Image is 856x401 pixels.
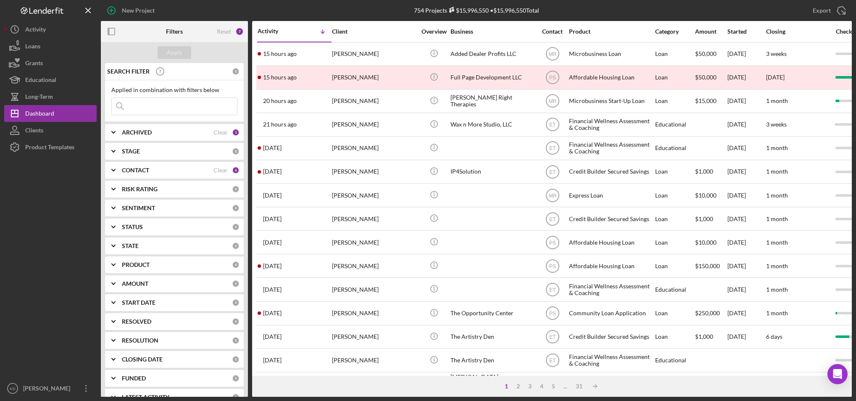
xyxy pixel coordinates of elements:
[727,43,765,65] div: [DATE]
[695,66,727,89] div: $50,000
[695,239,716,246] span: $10,000
[655,278,694,301] div: Educational
[263,98,297,104] time: 2025-10-06 17:48
[122,186,158,193] b: RISK RATING
[4,122,97,139] a: Clients
[4,139,97,156] button: Product Templates
[804,2,852,19] button: Export
[655,326,694,348] div: Loan
[569,113,653,136] div: Financial Wellness Assessment & Coaching
[569,90,653,112] div: Microbusiness Start-Up Loan
[232,166,240,174] div: 6
[549,358,556,364] text: ET
[727,137,765,159] div: [DATE]
[727,278,765,301] div: [DATE]
[766,168,788,175] time: 1 month
[332,349,416,372] div: [PERSON_NAME]
[4,21,97,38] a: Activity
[655,255,694,277] div: Loan
[263,74,297,81] time: 2025-10-06 21:59
[695,262,720,269] span: $150,000
[695,309,720,317] span: $250,000
[727,326,765,348] div: [DATE]
[447,7,489,14] div: $15,996,550
[166,28,183,35] b: Filters
[332,326,416,348] div: [PERSON_NAME]
[25,21,46,40] div: Activity
[813,2,831,19] div: Export
[232,148,240,155] div: 0
[569,161,653,183] div: Credit Builder Secured Savings
[450,302,535,324] div: The Opportunity Center
[569,255,653,277] div: Affordable Housing Loan
[418,28,450,35] div: Overview
[332,302,416,324] div: [PERSON_NAME]
[122,2,155,19] div: New Project
[727,184,765,206] div: [DATE]
[25,122,43,141] div: Clients
[122,205,155,211] b: SENTIMENT
[548,383,559,390] div: 5
[232,375,240,382] div: 0
[213,167,228,174] div: Clear
[549,216,556,222] text: ET
[263,239,282,246] time: 2025-10-04 01:07
[158,46,191,59] button: Apply
[766,121,787,128] time: 3 weeks
[263,263,282,269] time: 2025-10-02 17:27
[263,192,282,199] time: 2025-10-04 20:57
[766,262,788,269] time: 1 month
[549,122,556,128] text: ET
[766,50,787,57] time: 3 weeks
[569,28,653,35] div: Product
[537,28,568,35] div: Contact
[25,139,74,158] div: Product Templates
[232,242,240,250] div: 0
[122,224,143,230] b: STATUS
[695,28,727,35] div: Amount
[263,121,297,128] time: 2025-10-06 16:10
[727,66,765,89] div: [DATE]
[4,105,97,122] button: Dashboard
[122,375,146,382] b: FUNDED
[4,71,97,88] button: Educational
[695,215,713,222] span: $1,000
[332,28,416,35] div: Client
[827,364,848,384] div: Open Intercom Messenger
[766,144,788,151] time: 1 month
[727,373,765,395] div: [DATE]
[10,386,15,391] text: KD
[4,55,97,71] button: Grants
[655,137,694,159] div: Educational
[332,66,416,89] div: [PERSON_NAME]
[655,66,694,89] div: Loan
[655,302,694,324] div: Loan
[569,66,653,89] div: Affordable Housing Loan
[332,43,416,65] div: [PERSON_NAME]
[727,302,765,324] div: [DATE]
[549,75,556,81] text: PS
[122,394,169,401] b: LATEST ACTIVITY
[569,231,653,253] div: Affordable Housing Loan
[548,193,556,198] text: MR
[549,311,556,317] text: PS
[332,255,416,277] div: [PERSON_NAME]
[727,90,765,112] div: [DATE]
[766,309,788,317] time: 1 month
[332,208,416,230] div: [PERSON_NAME]
[332,373,416,395] div: RaAmen [PERSON_NAME]
[450,349,535,372] div: The Artistry Den
[655,161,694,183] div: Loan
[4,38,97,55] a: Loans
[122,356,163,363] b: CLOSING DATE
[450,66,535,89] div: Full Page Development LLC
[549,145,556,151] text: ET
[263,357,282,364] time: 2025-10-01 19:18
[569,278,653,301] div: Financial Wellness Assessment & Coaching
[414,7,539,14] div: 754 Projects • $15,996,550 Total
[655,113,694,136] div: Educational
[232,185,240,193] div: 0
[332,161,416,183] div: [PERSON_NAME]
